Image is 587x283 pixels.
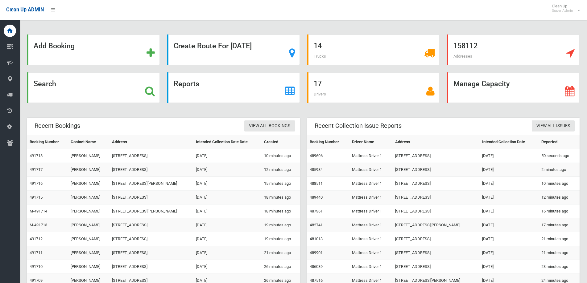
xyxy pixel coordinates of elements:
td: [PERSON_NAME] [68,232,110,246]
a: 485984 [310,167,323,172]
td: 10 minutes ago [262,149,300,163]
a: 481013 [310,237,323,241]
td: 50 seconds ago [539,149,580,163]
a: M-491714 [30,209,47,213]
a: 489440 [310,195,323,200]
strong: Reports [174,79,199,88]
td: [PERSON_NAME] [68,204,110,218]
td: 18 minutes ago [262,191,300,204]
th: Created [262,135,300,149]
a: 486039 [310,264,323,269]
span: Drivers [314,92,326,96]
td: Mattress Driver 1 [349,204,393,218]
td: 15 minutes ago [262,177,300,191]
td: [STREET_ADDRESS] [393,232,480,246]
a: Manage Capacity [447,72,580,103]
strong: 158112 [453,42,477,50]
strong: Add Booking [34,42,75,50]
td: [STREET_ADDRESS][PERSON_NAME] [110,204,193,218]
td: 23 minutes ago [539,260,580,274]
header: Recent Bookings [27,120,88,132]
a: Create Route For [DATE] [167,34,300,65]
td: [PERSON_NAME] [68,177,110,191]
small: Super Admin [552,8,573,13]
td: [STREET_ADDRESS] [110,163,193,177]
td: [DATE] [193,246,262,260]
a: 487516 [310,278,323,283]
td: [DATE] [193,177,262,191]
td: Mattress Driver 1 [349,149,393,163]
strong: Search [34,79,56,88]
td: 26 minutes ago [262,260,300,274]
strong: Manage Capacity [453,79,510,88]
td: [STREET_ADDRESS] [393,204,480,218]
td: [DATE] [480,163,539,177]
td: 18 minutes ago [262,204,300,218]
th: Contact Name [68,135,110,149]
td: [PERSON_NAME] [68,218,110,232]
td: [STREET_ADDRESS] [110,191,193,204]
a: 489901 [310,250,323,255]
td: [STREET_ADDRESS] [110,260,193,274]
td: 21 minutes ago [539,232,580,246]
a: 17 Drivers [307,72,440,103]
span: Clean Up [549,4,579,13]
td: Mattress Driver 1 [349,191,393,204]
td: [DATE] [480,232,539,246]
td: [STREET_ADDRESS] [110,149,193,163]
td: [DATE] [193,232,262,246]
a: 487361 [310,209,323,213]
a: Search [27,72,160,103]
a: 14 Trucks [307,34,440,65]
td: 21 minutes ago [262,246,300,260]
th: Booking Number [27,135,68,149]
a: Add Booking [27,34,160,65]
td: [DATE] [193,204,262,218]
td: [STREET_ADDRESS] [393,260,480,274]
td: [DATE] [480,246,539,260]
span: Addresses [453,54,472,59]
th: Intended Collection Date [480,135,539,149]
span: Trucks [314,54,326,59]
td: [DATE] [193,218,262,232]
a: View All Bookings [244,120,295,132]
td: [PERSON_NAME] [68,191,110,204]
a: 491710 [30,264,43,269]
td: Mattress Driver 1 [349,177,393,191]
th: Driver Name [349,135,393,149]
td: [STREET_ADDRESS][PERSON_NAME] [110,177,193,191]
td: Mattress Driver 1 [349,246,393,260]
td: 21 minutes ago [539,246,580,260]
td: [STREET_ADDRESS][PERSON_NAME] [393,218,480,232]
a: 491718 [30,153,43,158]
header: Recent Collection Issue Reports [307,120,409,132]
a: 489606 [310,153,323,158]
th: Booking Number [307,135,350,149]
a: 491711 [30,250,43,255]
td: [DATE] [480,191,539,204]
a: View All Issues [532,120,575,132]
td: 12 minutes ago [539,191,580,204]
td: Mattress Driver 1 [349,260,393,274]
a: 491712 [30,237,43,241]
td: [PERSON_NAME] [68,163,110,177]
td: [DATE] [480,204,539,218]
a: 158112 Addresses [447,34,580,65]
td: [STREET_ADDRESS] [393,191,480,204]
a: 488511 [310,181,323,186]
td: [PERSON_NAME] [68,246,110,260]
td: Mattress Driver 1 [349,232,393,246]
td: 2 minutes ago [539,163,580,177]
td: [STREET_ADDRESS] [110,218,193,232]
a: Reports [167,72,300,103]
td: [STREET_ADDRESS] [393,149,480,163]
td: [DATE] [480,177,539,191]
td: [PERSON_NAME] [68,149,110,163]
a: 491717 [30,167,43,172]
td: [DATE] [193,191,262,204]
td: 12 minutes ago [262,163,300,177]
th: Intended Collection Date Date [193,135,262,149]
td: Mattress Driver 1 [349,163,393,177]
a: 491709 [30,278,43,283]
a: 482741 [310,223,323,227]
